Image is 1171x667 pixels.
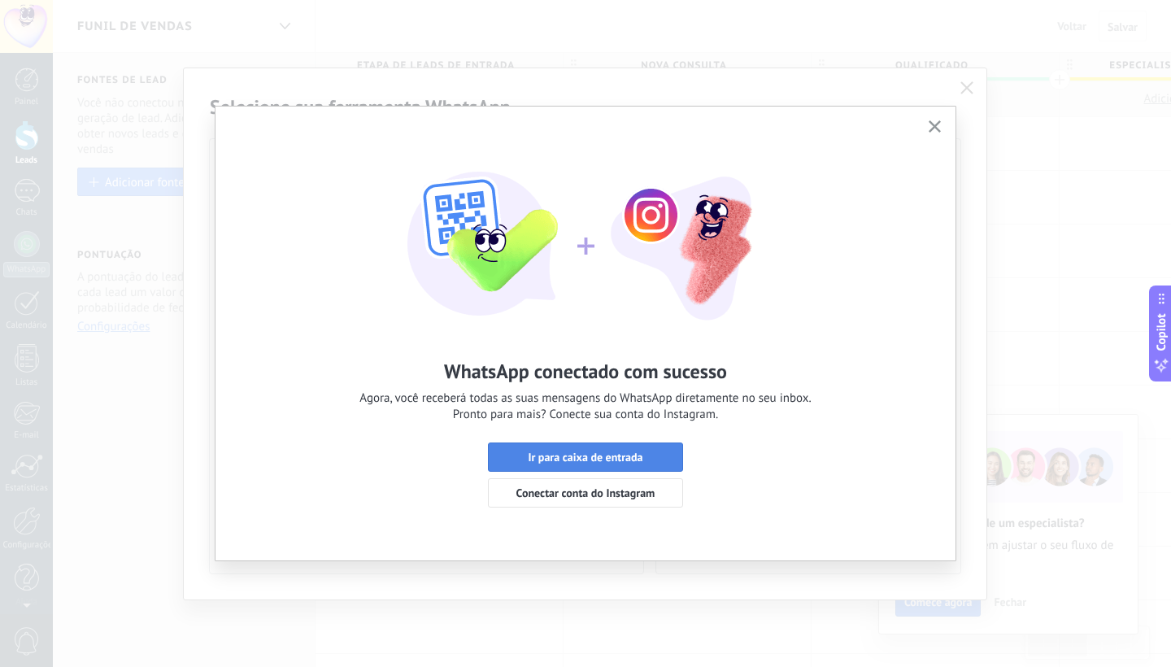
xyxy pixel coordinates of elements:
span: Copilot [1153,314,1169,351]
img: wa-lite-feat-instagram-success.png [407,131,764,326]
span: Agora, você receberá todas as suas mensagens do WhatsApp diretamente no seu inbox. Pronto para ma... [359,390,811,423]
button: Conectar conta do Instagram [488,478,683,508]
span: Conectar conta do Instagram [516,487,655,499]
span: Ir para caixa de entrada [528,451,642,463]
h2: WhatsApp conectado com sucesso [444,359,727,384]
button: Ir para caixa de entrada [488,442,683,472]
